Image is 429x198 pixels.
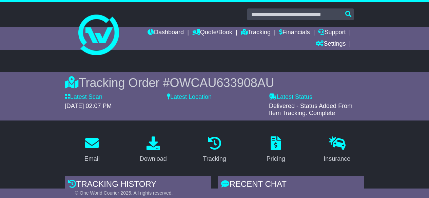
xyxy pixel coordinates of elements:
label: Latest Location [167,93,212,101]
a: Tracking [198,134,230,166]
a: Financials [279,27,310,39]
a: Pricing [262,134,290,166]
a: Email [80,134,104,166]
a: Download [135,134,171,166]
div: Download [140,154,167,163]
span: Delivered - Status Added From Item Tracking. Complete [269,103,352,117]
a: Support [318,27,346,39]
div: Pricing [267,154,285,163]
div: Tracking [203,154,226,163]
a: Tracking [241,27,271,39]
span: [DATE] 02:07 PM [65,103,112,109]
label: Latest Status [269,93,312,101]
div: Insurance [324,154,350,163]
a: Dashboard [148,27,184,39]
div: Email [84,154,100,163]
a: Settings [316,39,346,50]
label: Latest Scan [65,93,102,101]
div: Tracking Order # [65,75,364,90]
span: © One World Courier 2025. All rights reserved. [75,190,173,196]
div: Tracking history [65,176,211,194]
a: Insurance [319,134,355,166]
div: RECENT CHAT [218,176,364,194]
span: OWCAU633908AU [170,76,274,90]
a: Quote/Book [192,27,232,39]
